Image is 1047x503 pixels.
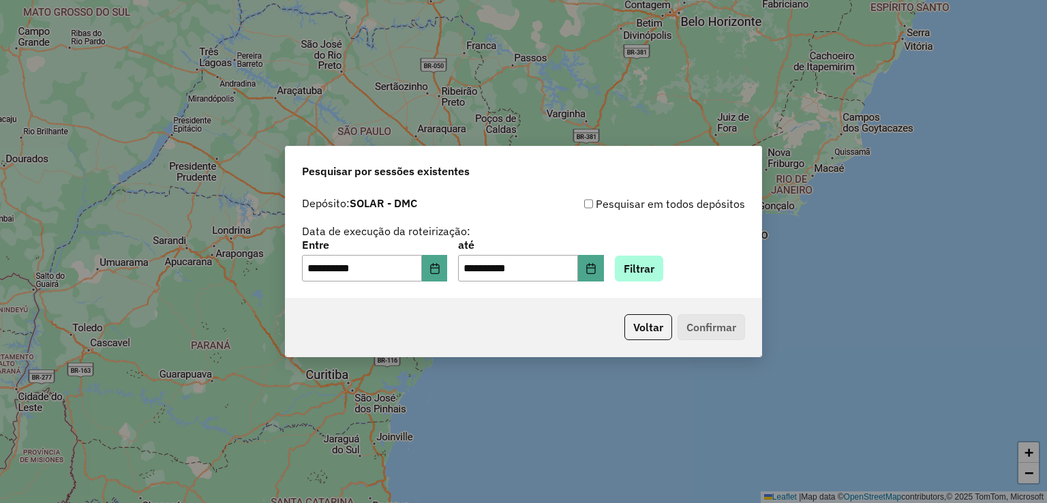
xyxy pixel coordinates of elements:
[302,223,470,239] label: Data de execução da roteirização:
[302,195,417,211] label: Depósito:
[615,256,663,281] button: Filtrar
[302,163,470,179] span: Pesquisar por sessões existentes
[578,255,604,282] button: Choose Date
[350,196,417,210] strong: SOLAR - DMC
[523,196,745,212] div: Pesquisar em todos depósitos
[458,237,603,253] label: até
[624,314,672,340] button: Voltar
[302,237,447,253] label: Entre
[422,255,448,282] button: Choose Date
